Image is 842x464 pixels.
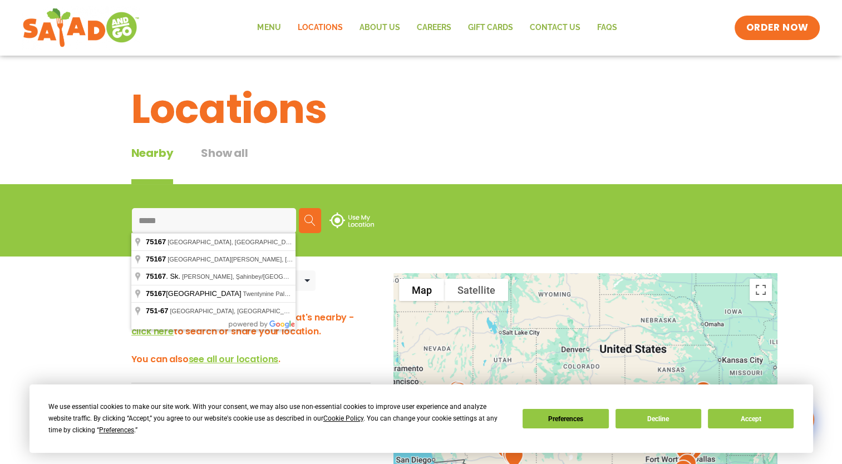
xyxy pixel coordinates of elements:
span: click here [131,325,174,338]
a: Contact Us [521,15,588,41]
div: We use essential cookies to make our site work. With your consent, we may also use non-essential ... [48,401,509,436]
img: use-location.svg [329,213,374,228]
a: Locations [289,15,351,41]
button: Decline [616,409,701,428]
div: Nearby [131,145,174,184]
span: Preferences [99,426,134,434]
h3: Hey there! We'd love to show you what's nearby - to search or share your location. You can also . [131,310,371,366]
h1: Locations [131,79,711,139]
span: [GEOGRAPHIC_DATA][PERSON_NAME], [GEOGRAPHIC_DATA], [GEOGRAPHIC_DATA] [168,256,416,263]
a: Careers [408,15,459,41]
span: . Sk. [146,272,182,280]
span: 75167 [146,238,166,246]
span: 75167 [146,272,166,280]
span: 751-67 [146,307,168,315]
a: About Us [351,15,408,41]
button: Show all [201,145,248,184]
span: [GEOGRAPHIC_DATA], [GEOGRAPHIC_DATA], [GEOGRAPHIC_DATA] [168,239,366,245]
img: new-SAG-logo-768×292 [22,6,140,50]
a: ORDER NOW [735,16,819,40]
a: Menu [249,15,289,41]
button: Show street map [399,279,445,301]
nav: Menu [249,15,625,41]
span: 75167 [146,289,166,298]
a: FAQs [588,15,625,41]
button: Toggle fullscreen view [750,279,772,301]
span: ORDER NOW [746,21,808,34]
div: Tabbed content [131,145,276,184]
button: Show satellite imagery [445,279,508,301]
span: [GEOGRAPHIC_DATA], [GEOGRAPHIC_DATA] [170,308,301,314]
a: GIFT CARDS [459,15,521,41]
span: Twentynine Palms, [GEOGRAPHIC_DATA], [GEOGRAPHIC_DATA] [243,290,427,297]
button: Accept [708,409,794,428]
img: search.svg [304,215,316,226]
span: 75167 [146,255,166,263]
span: [PERSON_NAME], Şahinbey/[GEOGRAPHIC_DATA], [GEOGRAPHIC_DATA] [182,273,394,280]
button: Preferences [523,409,608,428]
div: Cookie Consent Prompt [29,384,813,453]
span: [GEOGRAPHIC_DATA] [146,289,243,298]
span: Cookie Policy [323,414,363,422]
span: see all our locations [189,353,279,366]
